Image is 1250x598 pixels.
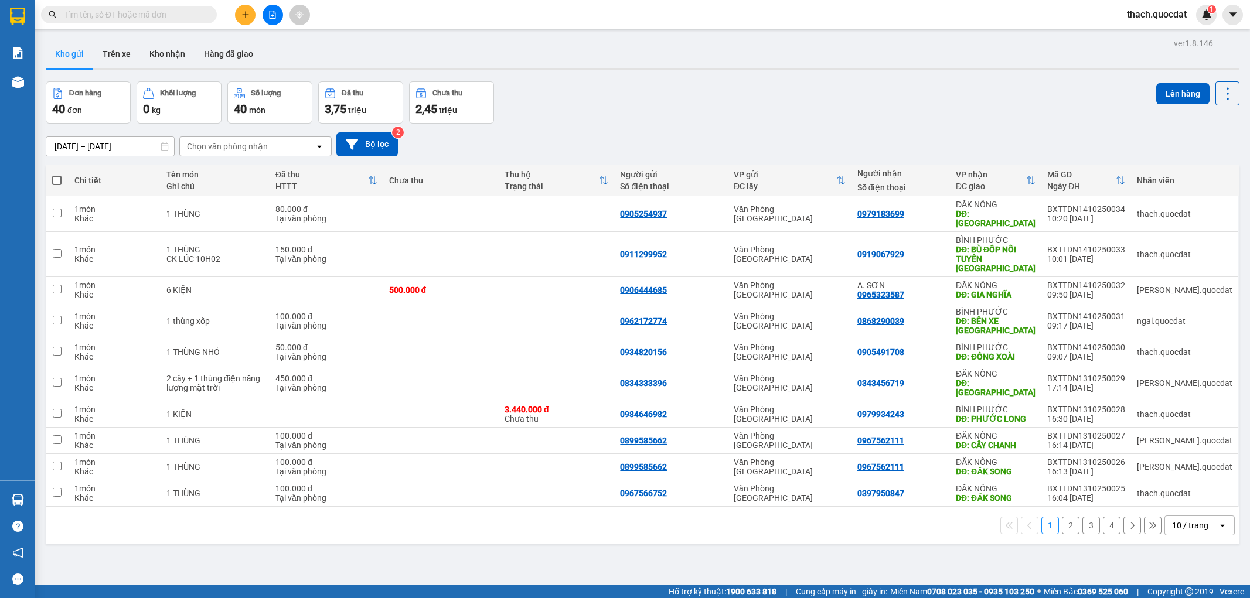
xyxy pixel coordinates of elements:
[620,250,667,259] div: 0911299952
[1047,245,1125,254] div: BXTTDN1410250033
[857,183,944,192] div: Số điện thoại
[1218,521,1227,530] svg: open
[275,343,377,352] div: 50.000 đ
[166,488,264,498] div: 1 THÙNG
[152,105,161,115] span: kg
[348,105,366,115] span: triệu
[734,484,846,503] div: Văn Phòng [GEOGRAPHIC_DATA]
[734,374,846,392] div: Văn Phòng [GEOGRAPHIC_DATA]
[505,170,599,179] div: Thu hộ
[325,102,346,116] span: 3,75
[1228,9,1238,20] span: caret-down
[927,587,1034,596] strong: 0708 023 035 - 0935 103 250
[275,182,368,191] div: HTTT
[857,169,944,178] div: Người nhận
[1047,321,1125,330] div: 09:17 [DATE]
[950,165,1041,196] th: Toggle SortBy
[857,347,904,357] div: 0905491708
[1047,383,1125,392] div: 17:14 [DATE]
[1137,250,1232,259] div: thach.quocdat
[785,585,787,598] span: |
[1210,5,1214,13] span: 1
[74,245,155,254] div: 1 món
[52,102,65,116] span: 40
[956,245,1036,273] div: DĐ: BÙ ĐỐP NỐI TUYẾN LỘC NINH
[1137,409,1232,419] div: thach.quocdat
[336,132,398,156] button: Bộ lọc
[74,352,155,361] div: Khác
[275,431,377,440] div: 100.000 đ
[46,137,174,156] input: Select a date range.
[93,40,140,68] button: Trên xe
[74,484,155,493] div: 1 món
[956,290,1036,299] div: DĐ: GIA NGHĨA
[74,321,155,330] div: Khác
[74,467,155,476] div: Khác
[275,214,377,223] div: Tại văn phòng
[74,405,155,414] div: 1 món
[46,40,93,68] button: Kho gửi
[505,182,599,191] div: Trạng thái
[956,414,1036,423] div: DĐ: PHƯỚC LONG
[1047,290,1125,299] div: 09:50 [DATE]
[1137,209,1232,218] div: thach.quocdat
[956,209,1036,228] div: DĐ: KIẾN ĐỨC
[1047,467,1125,476] div: 16:13 [DATE]
[1047,493,1125,503] div: 16:04 [DATE]
[1118,7,1196,22] span: thach.quocdat
[1137,488,1232,498] div: thach.quocdat
[734,343,846,361] div: Văn Phòng [GEOGRAPHIC_DATA]
[166,436,264,445] div: 1 THÙNG
[857,462,904,471] div: 0967562111
[956,235,1036,245] div: BÌNH PHƯỚC
[140,40,195,68] button: Kho nhận
[342,89,363,97] div: Đã thu
[166,316,264,326] div: 1 thùng xốp
[166,285,264,295] div: 6 KIỆN
[1185,587,1193,596] span: copyright
[1222,5,1243,25] button: caret-down
[956,369,1036,378] div: ĐĂK NÔNG
[857,209,904,218] div: 0979183699
[734,312,846,330] div: Văn Phòng [GEOGRAPHIC_DATA]
[1137,176,1232,185] div: Nhân viên
[74,343,155,352] div: 1 món
[956,352,1036,361] div: DĐ: ĐỒNG XOÀI
[1047,352,1125,361] div: 09:07 [DATE]
[12,47,24,59] img: solution-icon
[956,405,1036,414] div: BÌNH PHƯỚC
[12,494,24,506] img: warehouse-icon
[956,343,1036,352] div: BÌNH PHƯỚC
[1047,182,1116,191] div: Ngày ĐH
[620,182,722,191] div: Số điện thoại
[1047,440,1125,450] div: 16:14 [DATE]
[249,105,265,115] span: món
[1047,204,1125,214] div: BXTTDN1410250034
[234,102,247,116] span: 40
[956,182,1026,191] div: ĐC giao
[1047,214,1125,223] div: 10:20 [DATE]
[166,374,264,392] div: 2 cây + 1 thùng điện năng lượng mặt trời
[275,254,377,264] div: Tại văn phòng
[166,182,264,191] div: Ghi chú
[857,436,904,445] div: 0967562111
[734,405,846,423] div: Văn Phòng [GEOGRAPHIC_DATA]
[275,245,377,254] div: 150.000 đ
[620,170,722,179] div: Người gửi
[64,8,203,21] input: Tìm tên, số ĐT hoặc mã đơn
[12,547,23,558] span: notification
[275,457,377,467] div: 100.000 đ
[857,488,904,498] div: 0397950847
[74,493,155,503] div: Khác
[734,457,846,476] div: Văn Phòng [GEOGRAPHIC_DATA]
[1047,254,1125,264] div: 10:01 [DATE]
[857,378,904,388] div: 0343456719
[74,290,155,299] div: Khác
[49,11,57,19] span: search
[241,11,250,19] span: plus
[166,170,264,179] div: Tên món
[74,204,155,214] div: 1 món
[1082,517,1100,534] button: 3
[1137,316,1232,326] div: ngai.quocdat
[12,521,23,532] span: question-circle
